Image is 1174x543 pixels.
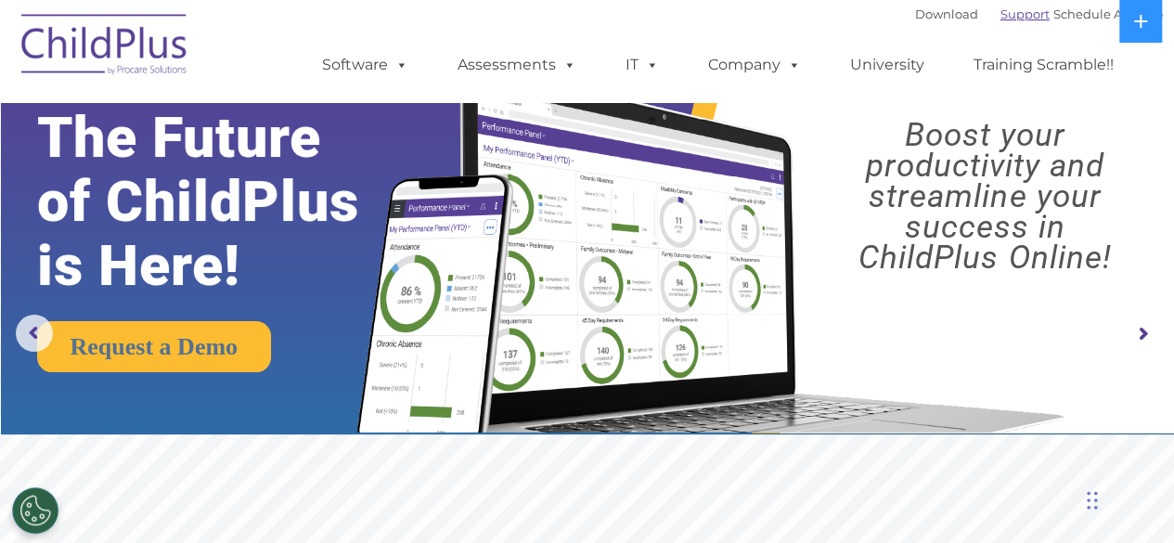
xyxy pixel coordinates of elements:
[1087,472,1098,528] div: Drag
[37,321,272,372] a: Request a Demo
[607,46,677,84] a: IT
[12,487,58,534] button: Cookies Settings
[915,6,978,21] a: Download
[832,46,943,84] a: University
[439,46,595,84] a: Assessments
[690,46,819,84] a: Company
[811,120,1159,273] rs-layer: Boost your productivity and streamline your success in ChildPlus Online!
[37,106,412,298] rs-layer: The Future of ChildPlus is Here!
[955,46,1132,84] a: Training Scramble!!
[1000,6,1050,21] a: Support
[1053,6,1163,21] a: Schedule A Demo
[915,6,1163,21] font: |
[303,46,427,84] a: Software
[12,1,198,94] img: ChildPlus by Procare Solutions
[871,343,1174,543] iframe: Chat Widget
